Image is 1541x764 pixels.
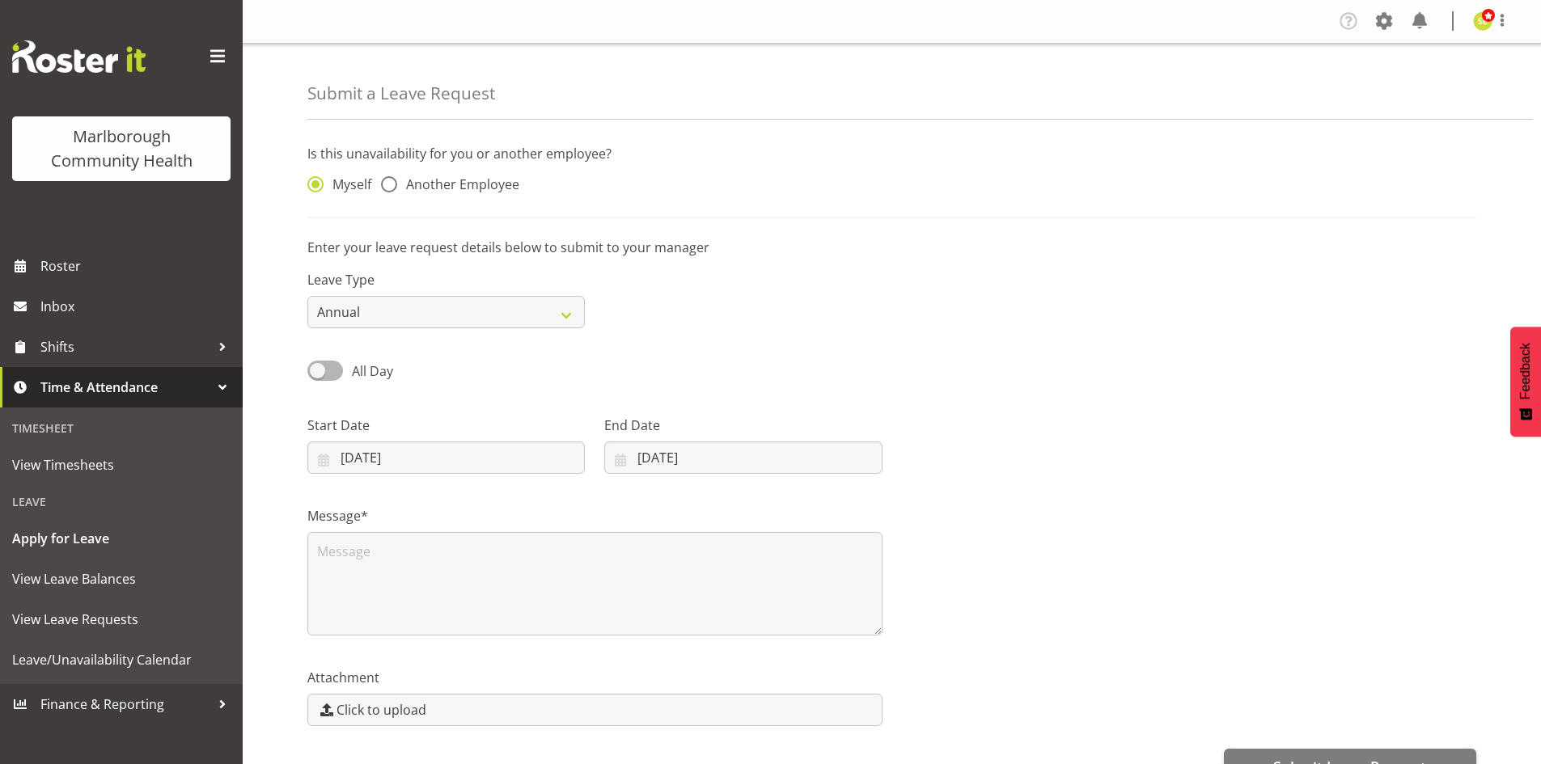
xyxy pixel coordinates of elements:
span: View Leave Requests [12,607,231,631]
span: Leave/Unavailability Calendar [12,648,231,672]
span: All Day [352,362,393,380]
a: View Leave Requests [4,599,239,639]
label: Attachment [307,668,883,687]
a: Apply for Leave [4,518,239,559]
span: Finance & Reporting [40,692,210,716]
span: Shifts [40,335,210,359]
input: Click to select... [307,441,585,474]
p: Is this unavailability for you or another employee? [307,144,1476,163]
span: Another Employee [397,176,519,192]
a: View Timesheets [4,445,239,485]
label: Leave Type [307,270,585,289]
img: sarah-edwards11800.jpg [1473,11,1492,31]
div: Leave [4,485,239,518]
label: Start Date [307,416,585,435]
a: View Leave Balances [4,559,239,599]
span: Click to upload [337,700,426,720]
label: End Date [604,416,882,435]
span: View Timesheets [12,453,231,477]
label: Message* [307,506,883,526]
img: Rosterit website logo [12,40,146,73]
div: Marlborough Community Health [28,125,214,173]
span: Roster [40,254,235,278]
span: Feedback [1518,343,1533,399]
a: Leave/Unavailability Calendar [4,639,239,680]
span: Time & Attendance [40,375,210,399]
span: Myself [324,176,371,192]
button: Feedback - Show survey [1510,327,1541,437]
span: Inbox [40,294,235,319]
h4: Submit a Leave Request [307,84,495,103]
p: Enter your leave request details below to submit to your manager [307,238,1476,257]
div: Timesheet [4,412,239,445]
span: Apply for Leave [12,526,231,551]
span: View Leave Balances [12,567,231,591]
input: Click to select... [604,441,882,474]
